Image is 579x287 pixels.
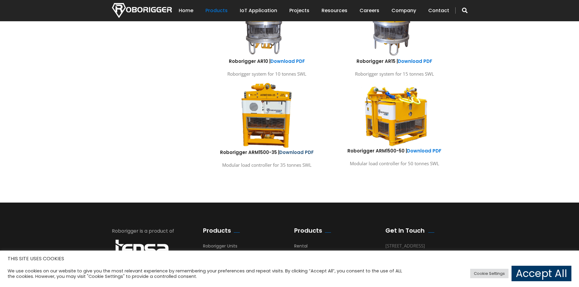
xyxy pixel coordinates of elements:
[512,266,571,281] a: Accept All
[179,1,193,20] a: Home
[428,1,449,20] a: Contact
[391,1,416,20] a: Company
[289,1,309,20] a: Projects
[470,269,508,278] a: Cookie Settings
[385,242,458,250] div: [STREET_ADDRESS]
[203,227,231,234] h2: Products
[208,70,326,78] p: Roborigger system for 10 tonnes SWL
[335,70,454,78] p: Roborigger system for 15 tonnes SWL
[208,161,326,169] p: Modular load controller for 35 tonnes SWL
[335,148,454,154] h6: Roborigger ARM1500-50 |
[398,58,432,64] a: Download PDF
[208,149,326,155] h6: Roborigger ARM1500-35 |
[240,1,277,20] a: IoT Application
[407,148,441,154] a: Download PDF
[205,1,228,20] a: Products
[203,243,237,252] a: Roborigger Units
[294,243,308,252] a: Rental
[8,268,402,279] div: We use cookies on our website to give you the most relevant experience by remembering your prefer...
[208,58,326,64] h6: Roborigger AR10 |
[279,149,314,155] a: Download PDF
[360,1,379,20] a: Careers
[322,1,347,20] a: Resources
[335,159,454,168] p: Modular load controller for 50 tonnes SWL
[335,58,454,64] h6: Roborigger AR15 |
[271,58,305,64] a: Download PDF
[294,227,322,234] h2: Products
[385,250,458,258] div: [PHONE_NUMBER]
[112,3,172,18] img: Nortech
[385,227,425,234] h2: Get In Touch
[8,255,571,263] h5: THIS SITE USES COOKIES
